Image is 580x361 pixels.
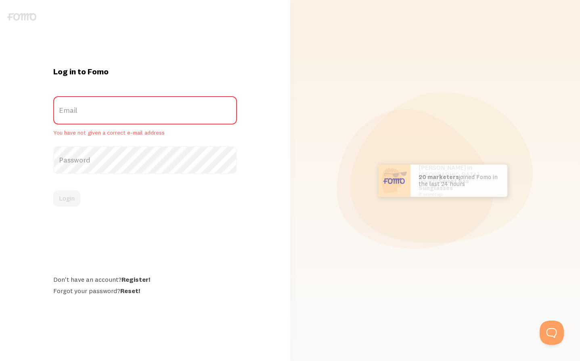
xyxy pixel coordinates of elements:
[53,275,237,283] div: Don't have an account?
[121,275,150,283] a: Register!
[419,174,499,187] p: joined Fomo in the last 24 hours
[53,129,237,137] span: You have not given a correct e-mail address
[7,13,36,21] img: fomo-logo-gray-b99e0e8ada9f9040e2984d0d95b3b12da0074ffd48d1e5cb62ac37fc77b0b268.svg
[53,96,237,125] label: Email
[53,146,237,174] label: Password
[540,321,564,345] iframe: Help Scout Beacon - Open
[419,173,459,181] b: 20 marketers
[378,165,410,197] img: User avatar
[53,287,237,295] div: Forgot your password?
[120,287,140,295] a: Reset!
[53,66,237,77] h1: Log in to Fomo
